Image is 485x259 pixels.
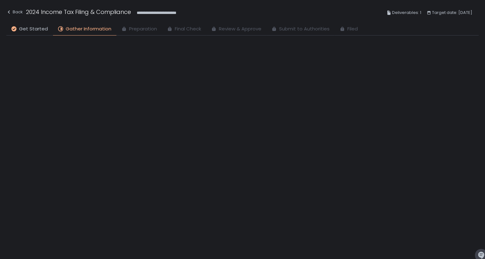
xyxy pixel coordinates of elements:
[432,9,472,16] span: Target date: [DATE]
[392,9,421,16] span: Deliverables: 1
[66,25,111,33] span: Gather Information
[279,25,330,33] span: Submit to Authorities
[6,8,23,18] button: Back
[6,8,23,16] div: Back
[347,25,358,33] span: Filed
[26,8,131,16] h1: 2024 Income Tax Filing & Compliance
[129,25,157,33] span: Preparation
[175,25,201,33] span: Final Check
[19,25,48,33] span: Get Started
[219,25,261,33] span: Review & Approve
